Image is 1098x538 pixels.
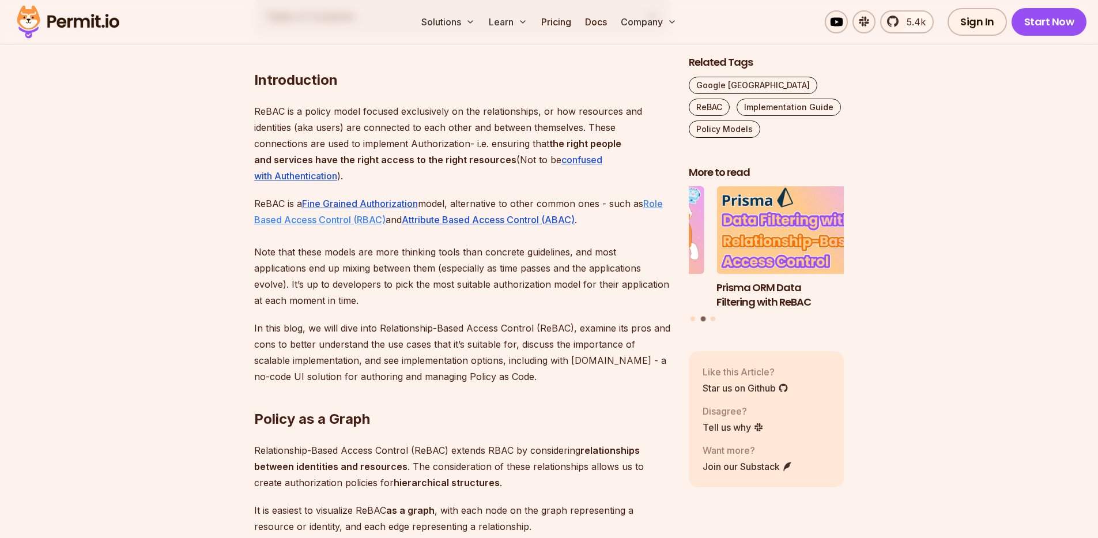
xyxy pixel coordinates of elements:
[703,460,793,473] a: Join our Substack
[254,320,670,385] p: In this blog, we will dive into Relationship-Based Access Control (ReBAC), examine its pros and c...
[394,477,500,488] strong: hierarchical structures
[703,365,788,379] p: Like this Article?
[703,443,793,457] p: Want more?
[254,445,640,472] strong: relationships between identities and resources
[254,364,670,428] h2: Policy as a Graph
[700,317,705,322] button: Go to slide 2
[254,25,670,89] h2: Introduction
[716,187,872,274] img: Prisma ORM Data Filtering with ReBAC
[417,10,480,33] button: Solutions
[386,505,435,516] strong: as a graph
[402,214,575,225] a: Attribute Based Access Control (ABAC)
[254,195,670,308] p: ReBAC is a model, alternative to other common ones - such as and . Note that these models are mor...
[880,10,934,33] a: 5.4k
[689,121,760,138] a: Policy Models
[711,317,715,322] button: Go to slide 3
[689,55,844,70] h2: Related Tags
[689,165,844,180] h2: More to read
[549,187,704,310] li: 1 of 3
[484,10,532,33] button: Learn
[616,10,681,33] button: Company
[12,2,124,42] img: Permit logo
[537,10,576,33] a: Pricing
[254,138,621,165] strong: the right people and services have the right access to the right resources
[716,187,872,310] a: Prisma ORM Data Filtering with ReBACPrisma ORM Data Filtering with ReBAC
[254,198,663,225] a: Role Based Access Control (RBAC)
[703,381,788,395] a: Star us on Github
[737,99,841,116] a: Implementation Guide
[948,8,1007,36] a: Sign In
[703,404,764,418] p: Disagree?
[900,15,926,29] span: 5.4k
[689,187,844,323] div: Posts
[716,187,872,310] li: 2 of 3
[549,281,704,310] h3: Why JWTs Can’t Handle AI Agent Access
[689,77,817,94] a: Google [GEOGRAPHIC_DATA]
[703,420,764,434] a: Tell us why
[580,10,612,33] a: Docs
[254,442,670,491] p: Relationship-Based Access Control (ReBAC) extends RBAC by considering . The consideration of thes...
[302,198,418,209] a: Fine Grained Authorization
[254,502,670,535] p: It is easiest to visualize ReBAC , with each node on the graph representing a resource or identit...
[689,99,730,116] a: ReBAC
[254,103,670,184] p: ReBAC is a policy model focused exclusively on the relationships, or how resources and identities...
[1012,8,1087,36] a: Start Now
[691,317,695,322] button: Go to slide 1
[254,154,602,182] a: confused with Authentication
[716,281,872,310] h3: Prisma ORM Data Filtering with ReBAC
